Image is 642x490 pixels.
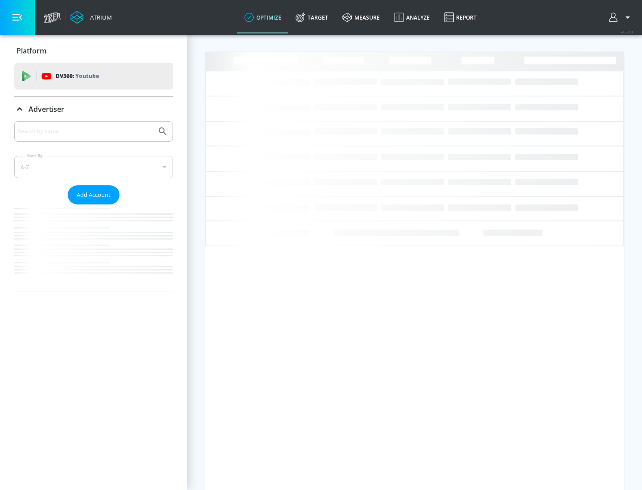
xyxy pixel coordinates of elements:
a: optimize [237,1,288,33]
p: Platform [16,46,46,56]
a: measure [335,1,387,33]
nav: list of Advertiser [14,204,173,291]
p: Youtube [75,71,99,81]
div: Advertiser [14,121,173,291]
span: v 4.28.0 [621,29,633,34]
a: Analyze [387,1,437,33]
button: Add Account [68,185,119,204]
div: DV360: Youtube [14,63,173,90]
div: Platform [14,38,173,63]
a: Target [288,1,335,33]
p: Advertiser [29,104,64,114]
label: Sort By [25,153,45,159]
div: Advertiser [14,97,173,122]
input: Search by name [18,126,153,137]
div: A-Z [14,156,173,178]
p: DV360: [56,71,99,81]
a: Atrium [70,11,112,24]
div: Atrium [86,13,112,21]
span: Add Account [77,190,111,200]
a: Report [437,1,484,33]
